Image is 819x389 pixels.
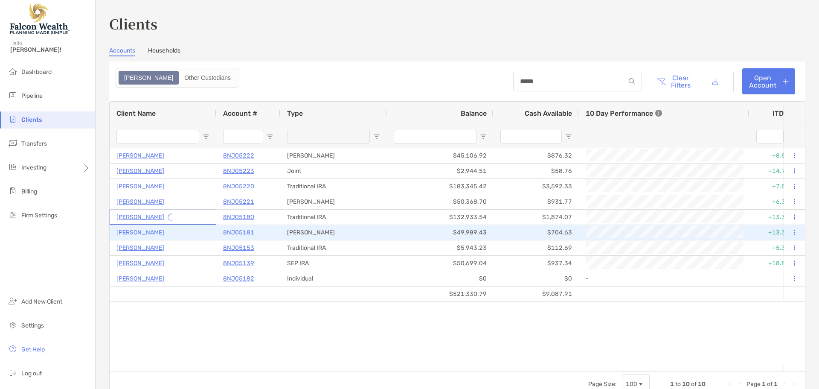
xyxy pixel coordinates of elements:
span: Cash Available [525,109,572,117]
span: 1 [762,380,766,388]
div: $49,989.43 [387,225,494,240]
button: Open Filter Menu [480,133,487,140]
button: Open Filter Menu [267,133,273,140]
div: $58.76 [494,164,579,178]
img: transfers icon [8,138,18,148]
div: SEP IRA [280,256,387,271]
div: Previous Page [736,381,743,388]
a: [PERSON_NAME] [116,258,164,269]
button: Clear Filters [651,68,697,94]
a: 8NJ05182 [223,273,254,284]
span: Firm Settings [21,212,57,219]
a: 8NJ05153 [223,243,254,253]
a: 8NJ05139 [223,258,254,269]
div: +5.35% [749,240,801,255]
a: [PERSON_NAME] [116,150,164,161]
div: +13.30% [749,225,801,240]
img: investing icon [8,162,18,172]
div: +18.88% [749,256,801,271]
a: 8NJ05222 [223,150,254,161]
span: [PERSON_NAME]! [10,46,90,53]
div: - [586,272,743,286]
input: ITD Filter Input [756,130,784,143]
img: add_new_client icon [8,296,18,306]
span: of [767,380,773,388]
a: 8NJ05180 [223,212,254,222]
div: $112.69 [494,240,579,255]
span: Log out [21,370,42,377]
a: 8NJ05223 [223,166,254,176]
div: Traditional IRA [280,240,387,255]
div: [PERSON_NAME] [280,194,387,209]
img: input icon [629,78,635,85]
input: Client Name Filter Input [116,130,199,143]
div: segmented control [116,68,239,88]
div: $931.77 [494,194,579,209]
span: Account # [223,109,257,117]
div: First Page [726,381,733,388]
img: get-help icon [8,344,18,354]
div: $937.34 [494,256,579,271]
input: Account # Filter Input [223,130,263,143]
img: Falcon Wealth Planning Logo [10,3,70,34]
h3: Clients [109,14,805,33]
span: 10 [682,380,690,388]
div: $1,874.07 [494,210,579,225]
span: Get Help [21,346,45,353]
span: of [691,380,697,388]
img: settings icon [8,320,18,330]
div: Traditional IRA [280,210,387,225]
span: Clients [21,116,42,123]
span: Dashboard [21,68,52,76]
img: dashboard icon [8,66,18,76]
div: +13.31% [749,210,801,225]
div: 0% [749,271,801,286]
a: Open Account [742,68,795,94]
a: [PERSON_NAME] [116,212,164,222]
div: Next Page [781,381,788,388]
a: [PERSON_NAME] [116,227,164,238]
div: $2,944.51 [387,164,494,178]
div: Last Page [791,381,798,388]
a: [PERSON_NAME] [116,166,164,176]
a: [PERSON_NAME] [116,196,164,207]
div: Individual [280,271,387,286]
button: Open Filter Menu [203,133,209,140]
div: $3,592.33 [494,179,579,194]
p: [PERSON_NAME] [116,181,164,192]
div: 10 Day Performance [586,102,662,125]
span: to [675,380,681,388]
div: +6.32% [749,194,801,209]
span: Settings [21,322,44,329]
a: Households [148,47,180,56]
div: $5,943.23 [387,240,494,255]
input: Balance Filter Input [394,130,476,143]
p: [PERSON_NAME] [116,243,164,253]
div: +8.86% [749,148,801,163]
a: Accounts [109,47,135,56]
a: 8NJ05220 [223,181,254,192]
span: Pipeline [21,92,43,99]
div: ITD [773,109,794,117]
div: $45,106.92 [387,148,494,163]
button: Open Filter Menu [565,133,572,140]
div: $50,699.04 [387,256,494,271]
img: pipeline icon [8,90,18,100]
a: 8NJ05181 [223,227,254,238]
img: firm-settings icon [8,210,18,220]
div: $521,330.79 [387,287,494,301]
input: Cash Available Filter Input [500,130,562,143]
span: Balance [461,109,487,117]
p: 8NJ05221 [223,196,254,207]
div: $876.32 [494,148,579,163]
img: clients icon [8,114,18,124]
